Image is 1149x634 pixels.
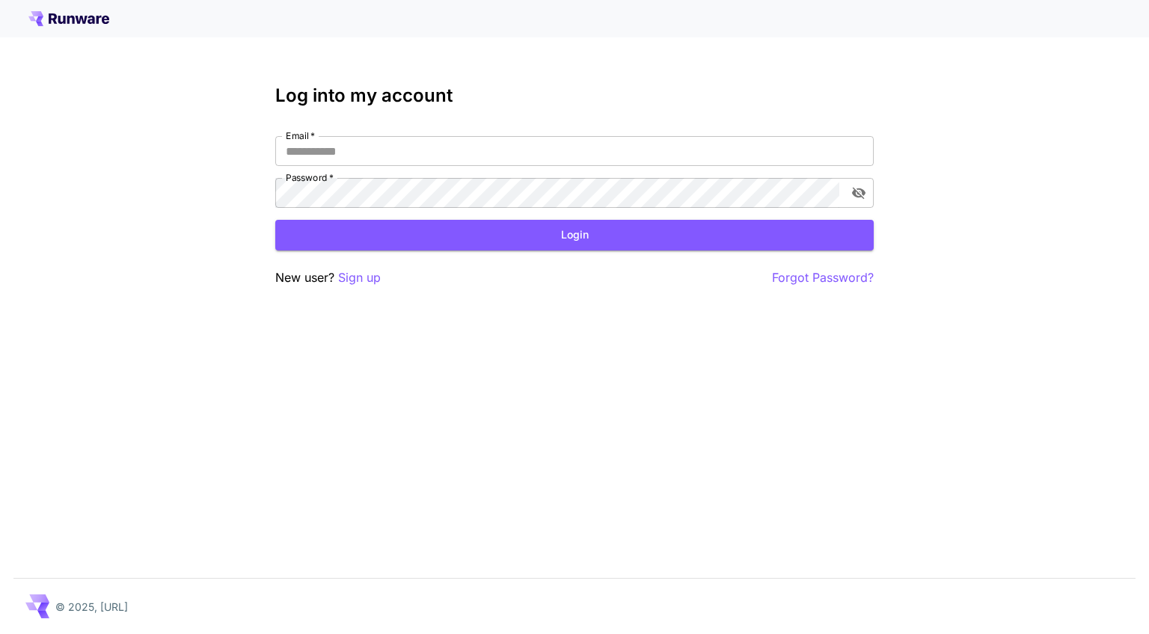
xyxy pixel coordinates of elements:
button: toggle password visibility [845,179,872,206]
h3: Log into my account [275,85,874,106]
button: Login [275,220,874,250]
p: © 2025, [URL] [55,599,128,615]
button: Sign up [338,268,381,287]
button: Forgot Password? [772,268,874,287]
label: Email [286,129,315,142]
p: New user? [275,268,381,287]
label: Password [286,171,334,184]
